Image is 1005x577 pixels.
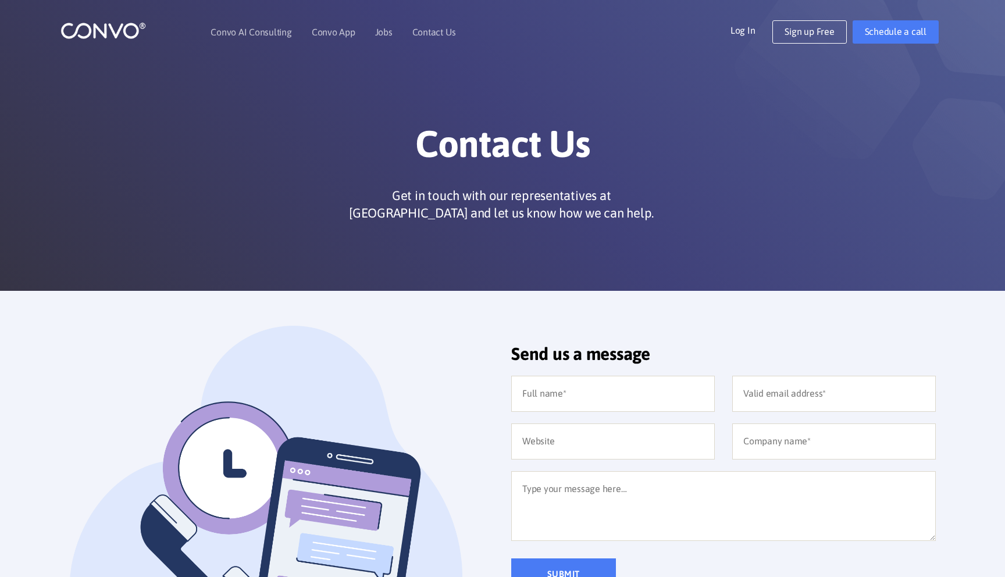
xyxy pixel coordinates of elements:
a: Log In [730,20,773,39]
h2: Send us a message [511,343,936,373]
h1: Contact Us [180,122,825,175]
a: Sign up Free [772,20,846,44]
input: Valid email address* [732,376,936,412]
input: Full name* [511,376,715,412]
img: logo_1.png [60,22,146,40]
a: Convo App [312,27,355,37]
a: Jobs [375,27,393,37]
a: Schedule a call [853,20,939,44]
p: Get in touch with our representatives at [GEOGRAPHIC_DATA] and let us know how we can help. [344,187,658,222]
a: Convo AI Consulting [211,27,291,37]
input: Website [511,423,715,460]
a: Contact Us [412,27,456,37]
input: Company name* [732,423,936,460]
